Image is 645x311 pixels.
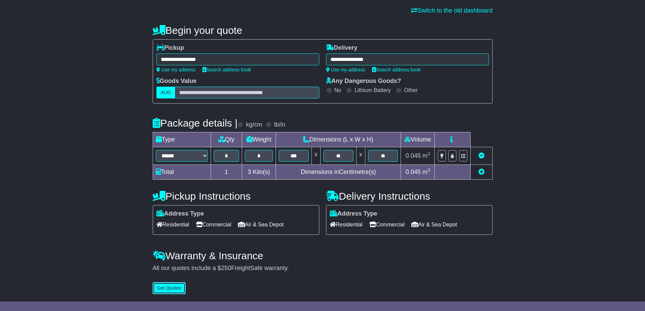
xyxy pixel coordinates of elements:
div: All our quotes include a $ FreightSafe warranty. [153,265,493,272]
td: Dimensions (L x W x H) [276,132,401,147]
span: Residential [330,219,363,230]
label: Pickup [156,44,184,52]
h4: Package details | [153,117,238,129]
td: Volume [401,132,435,147]
span: 0.045 [406,169,421,175]
sup: 3 [428,151,430,156]
span: Air & Sea Depot [411,219,457,230]
a: Remove this item [478,152,485,159]
td: Kilo(s) [242,165,276,180]
label: Lithium Battery [354,87,391,93]
label: Address Type [156,210,204,218]
span: m [423,169,430,175]
label: Goods Value [156,77,197,85]
td: Dimensions in Centimetre(s) [276,165,401,180]
span: Commercial [196,219,231,230]
td: x [356,147,365,165]
label: lb/in [274,121,285,129]
label: kg/cm [246,121,262,129]
h4: Delivery Instructions [326,191,493,202]
label: Any Dangerous Goods? [326,77,401,85]
h4: Warranty & Insurance [153,250,493,261]
span: m [423,152,430,159]
span: Air & Sea Depot [238,219,284,230]
td: 1 [211,165,242,180]
a: Switch to the old dashboard [411,7,492,14]
label: Other [404,87,418,93]
td: Qty [211,132,242,147]
a: Use my address [326,67,365,72]
label: Delivery [326,44,358,52]
td: Weight [242,132,276,147]
a: Search address book [202,67,251,72]
a: Use my address [156,67,196,72]
label: AUD [156,87,175,98]
button: Get Quotes [153,282,186,294]
span: 0.045 [406,152,421,159]
h4: Pickup Instructions [153,191,319,202]
td: x [311,147,320,165]
span: Commercial [369,219,405,230]
td: Type [153,132,211,147]
span: Residential [156,219,189,230]
span: 250 [221,265,231,271]
td: Total [153,165,211,180]
a: Search address book [372,67,421,72]
sup: 3 [428,168,430,173]
h4: Begin your quote [153,25,493,36]
label: Address Type [330,210,378,218]
label: No [335,87,341,93]
span: 3 [248,169,251,175]
a: Add new item [478,169,485,175]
